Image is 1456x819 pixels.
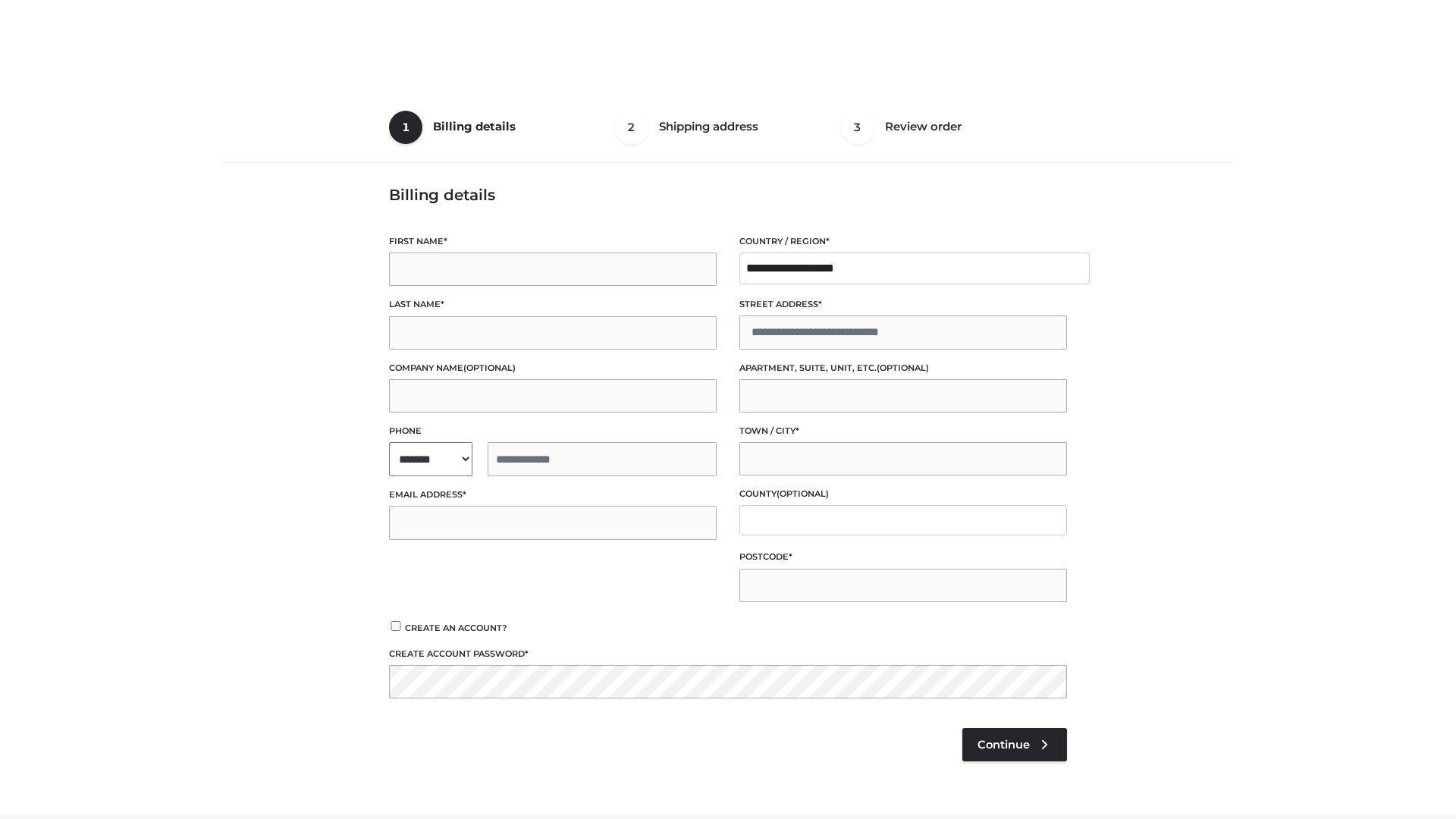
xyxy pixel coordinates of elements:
span: (optional) [877,362,929,373]
span: (optional) [777,488,829,499]
input: Create an account? [389,621,403,631]
label: Create account password [389,647,1067,661]
label: Last name [389,297,717,312]
span: Review order [885,119,962,133]
a: Continue [962,728,1067,761]
span: Shipping address [659,119,758,133]
label: Town / City [739,424,1067,438]
span: Continue [977,738,1030,752]
label: Email address [389,488,717,502]
label: Country / Region [739,234,1067,249]
label: Phone [389,424,717,438]
label: Street address [739,297,1067,312]
span: Billing details [433,119,516,133]
label: First name [389,234,717,249]
span: 2 [615,111,648,144]
span: (optional) [463,362,516,373]
label: Postcode [739,550,1067,564]
h3: Billing details [389,186,1067,204]
span: 3 [841,111,874,144]
span: 1 [389,111,422,144]
label: County [739,487,1067,501]
label: Company name [389,361,717,375]
label: Apartment, suite, unit, etc. [739,361,1067,375]
span: Create an account? [405,623,507,633]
